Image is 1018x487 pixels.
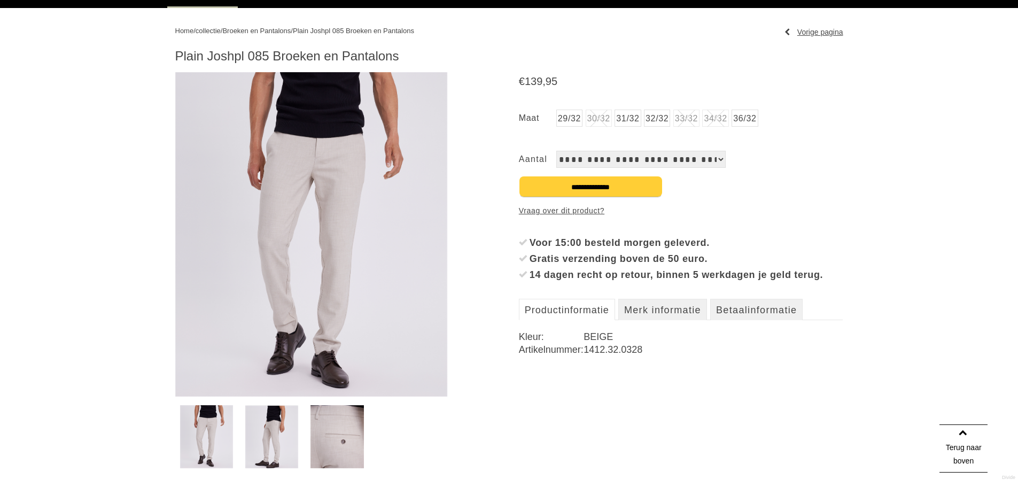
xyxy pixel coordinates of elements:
[546,75,557,87] span: 95
[180,405,234,468] img: plain-joshpl-085-broeken-en-pantalons
[530,251,843,267] div: Gratis verzending boven de 50 euro.
[939,424,988,473] a: Terug naar boven
[519,330,584,343] dt: Kleur:
[175,27,194,35] a: Home
[519,343,584,356] dt: Artikelnummer:
[221,27,223,35] span: /
[222,27,291,35] a: Broeken en Pantalons
[310,405,364,468] img: plain-joshpl-085-broeken-en-pantalons
[542,75,546,87] span: ,
[584,343,843,356] dd: 1412.32.0328
[245,405,299,468] img: plain-joshpl-085-broeken-en-pantalons
[193,27,196,35] span: /
[519,267,843,283] li: 14 dagen recht op retour, binnen 5 werkdagen je geld terug.
[710,299,803,320] a: Betaalinformatie
[293,27,414,35] a: Plain Joshpl 085 Broeken en Pantalons
[175,48,843,64] h1: Plain Joshpl 085 Broeken en Pantalons
[519,299,615,320] a: Productinformatie
[584,330,843,343] dd: BEIGE
[519,151,556,168] label: Aantal
[530,235,843,251] div: Voor 15:00 besteld morgen geleverd.
[1002,471,1015,484] a: Divide
[556,110,582,127] a: 29/32
[644,110,670,127] a: 32/32
[519,203,604,219] a: Vraag over dit product?
[525,75,542,87] span: 139
[615,110,641,127] a: 31/32
[732,110,758,127] a: 36/32
[175,72,448,397] img: Plain Joshpl 085 Broeken en Pantalons
[196,27,221,35] a: collectie
[618,299,707,320] a: Merk informatie
[291,27,293,35] span: /
[519,110,843,129] ul: Maat
[784,24,843,40] a: Vorige pagina
[519,75,525,87] span: €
